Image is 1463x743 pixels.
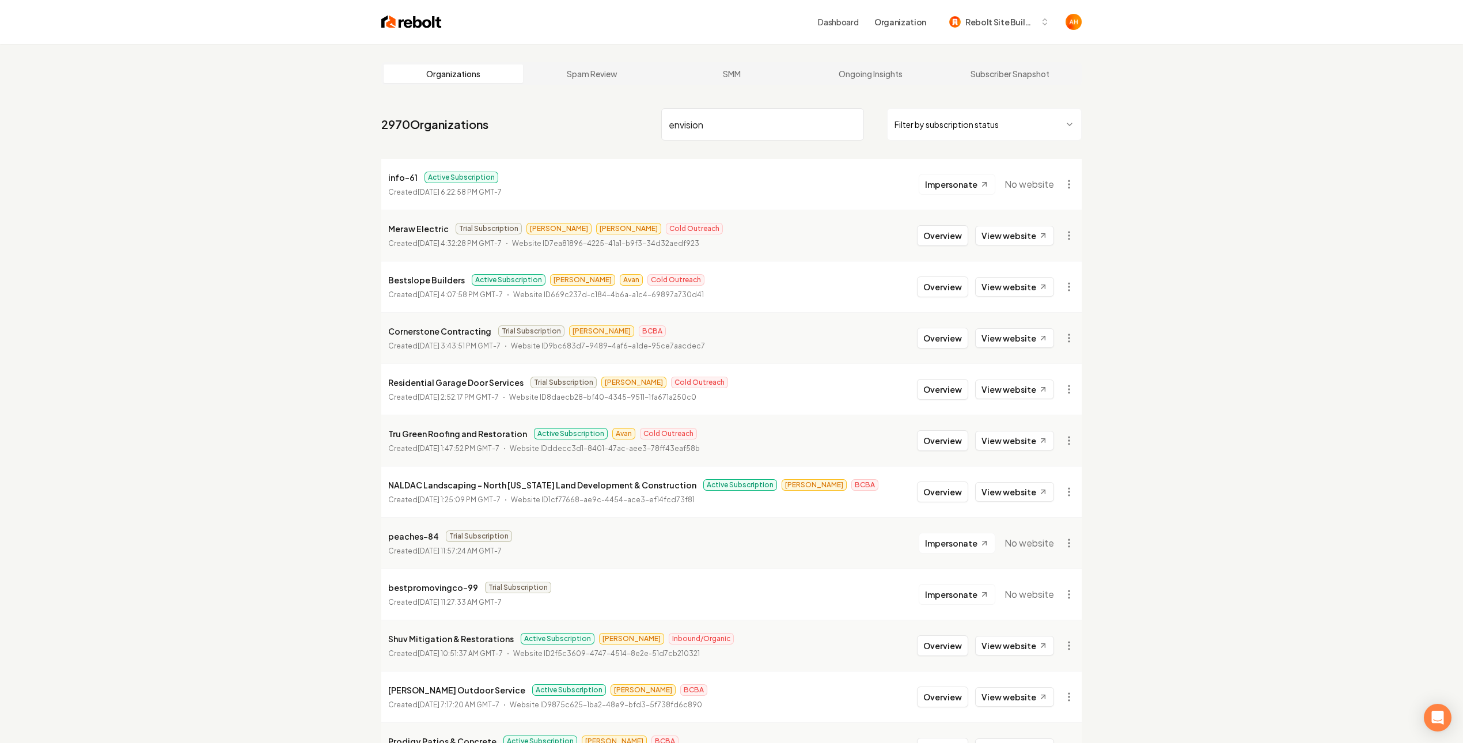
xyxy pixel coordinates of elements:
span: Cold Outreach [647,274,704,286]
span: [PERSON_NAME] [526,223,592,234]
time: [DATE] 2:52:17 PM GMT-7 [418,393,499,401]
span: BCBA [851,479,878,491]
span: Trial Subscription [446,530,512,542]
button: Impersonate [919,533,995,554]
p: Created [388,443,499,454]
span: Avan [612,428,635,439]
p: Residential Garage Door Services [388,376,524,389]
p: Website ID 8daecb28-bf40-4345-9511-1fa671a250c0 [509,392,696,403]
time: [DATE] 6:22:58 PM GMT-7 [418,188,502,196]
p: Created [388,289,503,301]
a: Dashboard [818,16,858,28]
span: No website [1005,177,1054,191]
button: Overview [917,482,968,502]
p: Created [388,494,501,506]
button: Impersonate [919,584,995,605]
p: Website ID 7ea81896-4225-41a1-b9f3-34d32aedf923 [512,238,699,249]
a: View website [975,380,1054,399]
img: Anthony Hurgoi [1066,14,1082,30]
button: Overview [917,635,968,656]
p: Created [388,648,503,659]
p: Created [388,699,499,711]
time: [DATE] 3:43:51 PM GMT-7 [418,342,501,350]
span: [PERSON_NAME] [550,274,615,286]
span: No website [1005,587,1054,601]
button: Overview [917,687,968,707]
p: Website ID 9bc683d7-9489-4af6-a1de-95ce7aacdec7 [511,340,705,352]
a: View website [975,636,1054,655]
p: Created [388,340,501,352]
span: Active Subscription [425,172,498,183]
a: Ongoing Insights [801,65,941,83]
p: Website ID 669c237d-c184-4b6a-a1c4-69897a730d41 [513,289,704,301]
a: View website [975,482,1054,502]
span: Cold Outreach [666,223,723,234]
button: Open user button [1066,14,1082,30]
span: Impersonate [925,179,977,190]
a: View website [975,687,1054,707]
time: [DATE] 11:57:24 AM GMT-7 [418,547,502,555]
a: Organizations [384,65,523,83]
a: Subscriber Snapshot [940,65,1079,83]
span: BCBA [680,684,707,696]
span: Avan [620,274,643,286]
a: View website [975,431,1054,450]
img: Rebolt Logo [381,14,442,30]
span: [PERSON_NAME] [601,377,666,388]
p: Website ID 1cf77668-ae9c-4454-ace3-ef14fcd73f81 [511,494,695,506]
span: Trial Subscription [485,582,551,593]
p: Meraw Electric [388,222,449,236]
img: Rebolt Site Builder [949,16,961,28]
a: View website [975,226,1054,245]
span: Active Subscription [703,479,777,491]
span: No website [1005,536,1054,550]
span: Active Subscription [472,274,545,286]
time: [DATE] 1:25:09 PM GMT-7 [418,495,501,504]
p: Website ID 2f5c3609-4747-4514-8e2e-51d7cb210321 [513,648,700,659]
input: Search by name or ID [661,108,864,141]
p: Website ID 9875c625-1ba2-48e9-bfd3-5f738fd6c890 [510,699,702,711]
span: [PERSON_NAME] [599,633,664,645]
span: [PERSON_NAME] [569,325,634,337]
p: Created [388,597,502,608]
span: Impersonate [925,537,977,549]
p: Shuv Mitigation & Restorations [388,632,514,646]
p: Website ID ddecc3d1-8401-47ac-aee3-78ff43eaf58b [510,443,700,454]
a: View website [975,277,1054,297]
span: Trial Subscription [456,223,522,234]
p: peaches-84 [388,529,439,543]
a: View website [975,328,1054,348]
span: Trial Subscription [498,325,564,337]
button: Impersonate [919,174,995,195]
button: Overview [917,430,968,451]
p: Created [388,238,502,249]
button: Overview [917,379,968,400]
div: Open Intercom Messenger [1424,704,1451,731]
p: bestpromovingco-99 [388,581,478,594]
span: Active Subscription [534,428,608,439]
p: NALDAC Landscaping - North [US_STATE] Land Development & Construction [388,478,696,492]
time: [DATE] 10:51:37 AM GMT-7 [418,649,503,658]
a: 2970Organizations [381,116,488,132]
span: Inbound/Organic [669,633,734,645]
time: [DATE] 4:32:28 PM GMT-7 [418,239,502,248]
p: Bestslope Builders [388,273,465,287]
span: Active Subscription [521,633,594,645]
p: Created [388,187,502,198]
time: [DATE] 7:17:20 AM GMT-7 [418,700,499,709]
button: Organization [867,12,933,32]
time: [DATE] 11:27:33 AM GMT-7 [418,598,502,606]
a: Spam Review [523,65,662,83]
time: [DATE] 1:47:52 PM GMT-7 [418,444,499,453]
p: Created [388,545,502,557]
span: Trial Subscription [530,377,597,388]
span: BCBA [639,325,666,337]
span: Impersonate [925,589,977,600]
p: [PERSON_NAME] Outdoor Service [388,683,525,697]
span: Rebolt Site Builder [965,16,1036,28]
span: Cold Outreach [640,428,697,439]
button: Overview [917,225,968,246]
button: Overview [917,276,968,297]
button: Overview [917,328,968,348]
span: [PERSON_NAME] [782,479,847,491]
